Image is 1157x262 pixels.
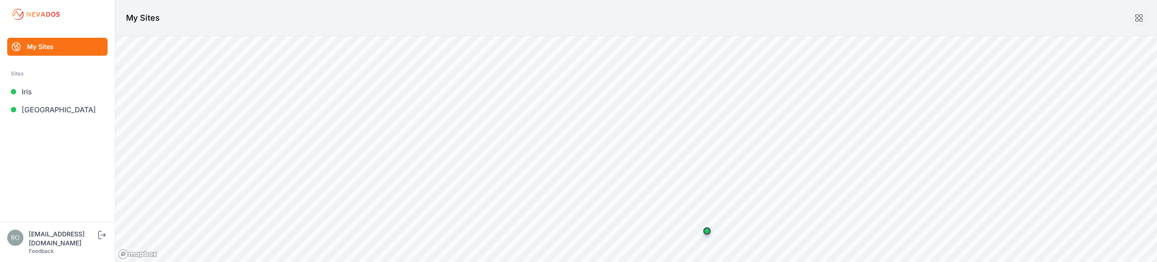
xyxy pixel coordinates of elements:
[115,36,1157,262] canvas: Map
[29,230,96,248] div: [EMAIL_ADDRESS][DOMAIN_NAME]
[29,248,54,254] a: Feedback
[118,249,158,259] a: Mapbox logo
[7,101,108,119] a: [GEOGRAPHIC_DATA]
[7,230,23,246] img: rono@prim.com
[11,7,61,22] img: Nevados
[11,68,104,79] div: Sites
[698,222,716,240] div: Map marker
[7,38,108,56] a: My Sites
[126,12,160,24] h1: My Sites
[7,83,108,101] a: Iris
